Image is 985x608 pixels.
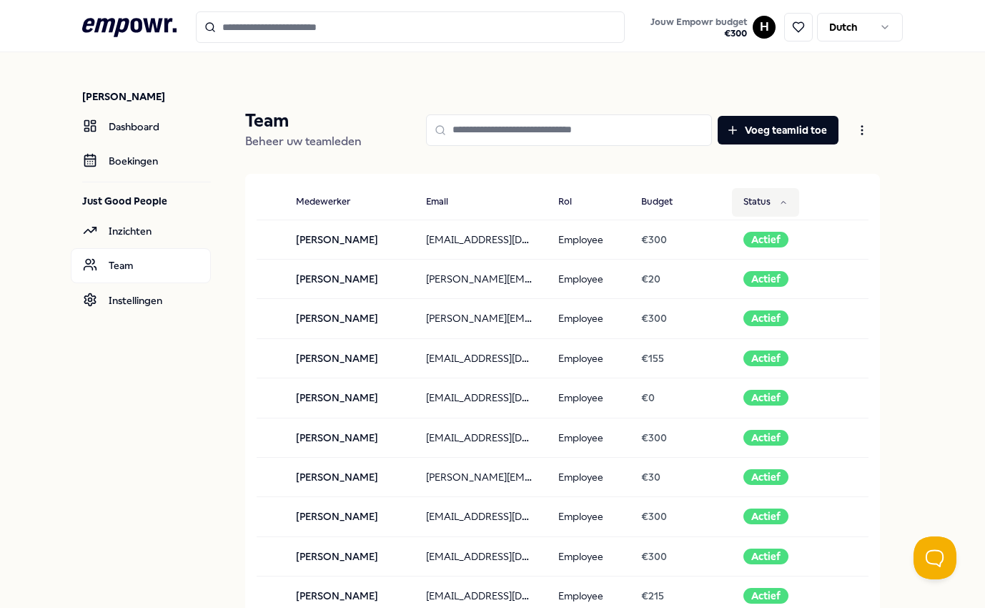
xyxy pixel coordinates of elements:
[547,299,630,338] td: Employee
[284,220,415,259] td: [PERSON_NAME]
[641,471,660,483] span: € 30
[743,390,788,406] div: Actief
[641,353,664,364] span: € 155
[415,299,546,338] td: [PERSON_NAME][EMAIL_ADDRESS][DOMAIN_NAME]
[641,392,655,403] span: € 0
[914,536,956,579] iframe: Help Scout Beacon - Open
[284,259,415,298] td: [PERSON_NAME]
[630,188,701,217] button: Budget
[743,232,788,247] div: Actief
[415,338,546,378] td: [EMAIL_ADDRESS][DOMAIN_NAME]
[547,259,630,298] td: Employee
[743,430,788,446] div: Actief
[415,378,546,418] td: [EMAIL_ADDRESS][DOMAIN_NAME]
[245,134,362,148] span: Beheer uw teamleden
[743,469,788,485] div: Actief
[415,188,477,217] button: Email
[641,234,667,245] span: € 300
[547,188,600,217] button: Rol
[648,14,750,42] button: Jouw Empowr budget€300
[415,259,546,298] td: [PERSON_NAME][EMAIL_ADDRESS][DOMAIN_NAME]
[71,214,211,248] a: Inzichten
[71,283,211,318] a: Instellingen
[71,109,211,144] a: Dashboard
[71,144,211,178] a: Boekingen
[245,109,362,132] p: Team
[641,432,667,443] span: € 300
[284,338,415,378] td: [PERSON_NAME]
[743,310,788,326] div: Actief
[743,509,788,524] div: Actief
[844,116,880,144] button: Open menu
[71,248,211,283] a: Team
[284,378,415,418] td: [PERSON_NAME]
[284,497,415,536] td: [PERSON_NAME]
[718,116,838,144] button: Voeg teamlid toe
[732,188,799,217] button: Status
[641,313,667,324] span: € 300
[415,497,546,536] td: [EMAIL_ADDRESS][DOMAIN_NAME]
[645,12,753,42] a: Jouw Empowr budget€300
[547,497,630,536] td: Employee
[743,271,788,287] div: Actief
[415,418,546,457] td: [EMAIL_ADDRESS][DOMAIN_NAME]
[284,418,415,457] td: [PERSON_NAME]
[415,220,546,259] td: [EMAIL_ADDRESS][DOMAIN_NAME]
[284,457,415,496] td: [PERSON_NAME]
[284,299,415,338] td: [PERSON_NAME]
[650,16,747,28] span: Jouw Empowr budget
[641,273,660,285] span: € 20
[284,188,379,217] button: Medewerker
[547,418,630,457] td: Employee
[547,338,630,378] td: Employee
[415,457,546,496] td: [PERSON_NAME][EMAIL_ADDRESS][DOMAIN_NAME]
[547,457,630,496] td: Employee
[196,11,625,43] input: Search for products, categories or subcategories
[650,28,747,39] span: € 300
[547,220,630,259] td: Employee
[753,16,776,39] button: H
[641,511,667,522] span: € 300
[547,378,630,418] td: Employee
[82,89,211,104] p: [PERSON_NAME]
[641,590,664,602] span: € 215
[82,194,211,208] p: Just Good People
[743,588,788,604] div: Actief
[743,350,788,366] div: Actief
